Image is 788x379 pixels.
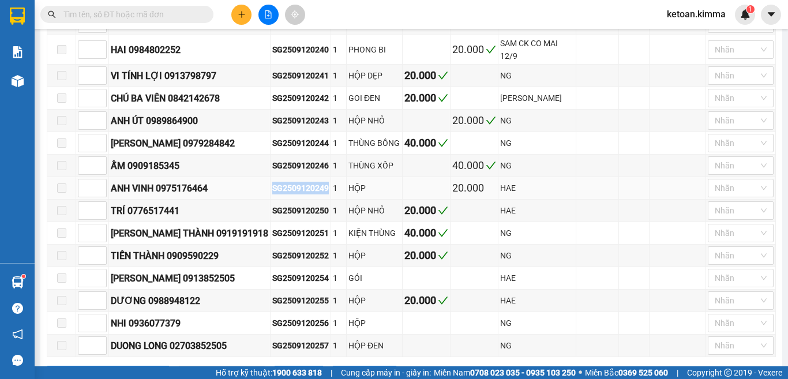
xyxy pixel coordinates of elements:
img: warehouse-icon [12,75,24,87]
td: SG2509120252 [271,245,331,267]
span: check [438,93,448,103]
td: SG2509120254 [271,267,331,290]
div: SG2509120254 [272,272,329,284]
div: SG2509120251 [272,227,329,239]
button: caret-down [761,5,781,25]
td: SG2509120256 [271,312,331,335]
button: file-add [258,5,279,25]
div: TRÍ 0776517441 [111,204,268,218]
img: warehouse-icon [12,276,24,288]
div: SG2509120244 [272,137,329,149]
div: TIẾN THÀNH 0909590229 [111,249,268,263]
strong: 0369 525 060 [618,368,668,377]
div: 20.000 [404,292,448,309]
div: NHI 0936077379 [111,316,268,331]
span: check [486,160,496,171]
input: Tìm tên, số ĐT hoặc mã đơn [63,8,200,21]
button: plus [231,5,252,25]
div: SG2509120249 [272,182,329,194]
div: HỘP [348,317,400,329]
td: SG2509120243 [271,110,331,132]
div: 1 [333,43,344,56]
div: 1 [333,114,344,127]
div: [PERSON_NAME] 0979284842 [111,136,268,151]
span: | [331,366,332,379]
div: 1 [333,317,344,329]
div: 1 [333,182,344,194]
td: SG2509120249 [271,177,331,200]
td: SG2509120244 [271,132,331,155]
div: SG2509120243 [272,114,329,127]
span: Miền Nam [434,366,576,379]
div: 40.000 [452,157,496,174]
div: 20.000 [452,42,496,58]
div: DUONG LONG 02703852505 [111,339,268,353]
span: Hỗ trợ kỹ thuật: [216,366,322,379]
div: GOI ĐEN [348,92,400,104]
div: NG [500,114,574,127]
div: SAM CK CO MAI 12/9 [500,37,574,62]
div: 40.000 [404,225,448,241]
div: ẤM 0909185345 [111,159,268,173]
div: HAI 0984802252 [111,43,268,57]
div: SG2509120246 [272,159,329,172]
span: check [438,70,448,81]
span: check [438,138,448,148]
div: VI TÍNH LỢI 0913798797 [111,69,268,83]
span: copyright [724,369,732,377]
div: NG [500,227,574,239]
div: HAE [500,294,574,307]
div: KIỆN THÙNG [348,227,400,239]
div: HỘP ĐEN [348,339,400,352]
div: NG [500,159,574,172]
div: 20.000 [404,90,448,106]
div: THÙNG XỐP [348,159,400,172]
div: 1 [333,272,344,284]
td: SG2509120241 [271,65,331,87]
span: | [677,366,678,379]
td: SG2509120251 [271,222,331,245]
span: check [438,295,448,306]
sup: 1 [22,275,25,278]
div: HAE [500,272,574,284]
span: file-add [264,10,272,18]
div: THÙNG BÔNG [348,137,400,149]
img: solution-icon [12,46,24,58]
span: Cung cấp máy in - giấy in: [341,366,431,379]
span: question-circle [12,303,23,314]
div: CHÚ BA VIÊN 0842142678 [111,91,268,106]
div: 20.000 [404,202,448,219]
div: HỘP [348,182,400,194]
div: HỘP DẸP [348,69,400,82]
div: SG2509120250 [272,204,329,217]
div: NG [500,317,574,329]
div: 1 [333,339,344,352]
span: plus [238,10,246,18]
div: SG2509120252 [272,249,329,262]
div: HAE [500,182,574,194]
span: aim [291,10,299,18]
div: 20.000 [404,67,448,84]
strong: 0708 023 035 - 0935 103 250 [470,368,576,377]
span: message [12,355,23,366]
span: check [438,228,448,238]
div: SG2509120242 [272,92,329,104]
button: aim [285,5,305,25]
div: 20.000 [452,112,496,129]
span: check [486,115,496,126]
td: SG2509120242 [271,87,331,110]
img: logo-vxr [10,7,25,25]
div: GÓI [348,272,400,284]
div: 20.000 [404,247,448,264]
div: NG [500,137,574,149]
div: 1 [333,227,344,239]
td: SG2509120255 [271,290,331,312]
span: ⚪️ [579,370,582,375]
div: [PERSON_NAME] 0913852505 [111,271,268,286]
div: SG2509120256 [272,317,329,329]
div: SG2509120255 [272,294,329,307]
div: 1 [333,159,344,172]
div: NG [500,69,574,82]
div: HAE [500,204,574,217]
span: check [438,250,448,261]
